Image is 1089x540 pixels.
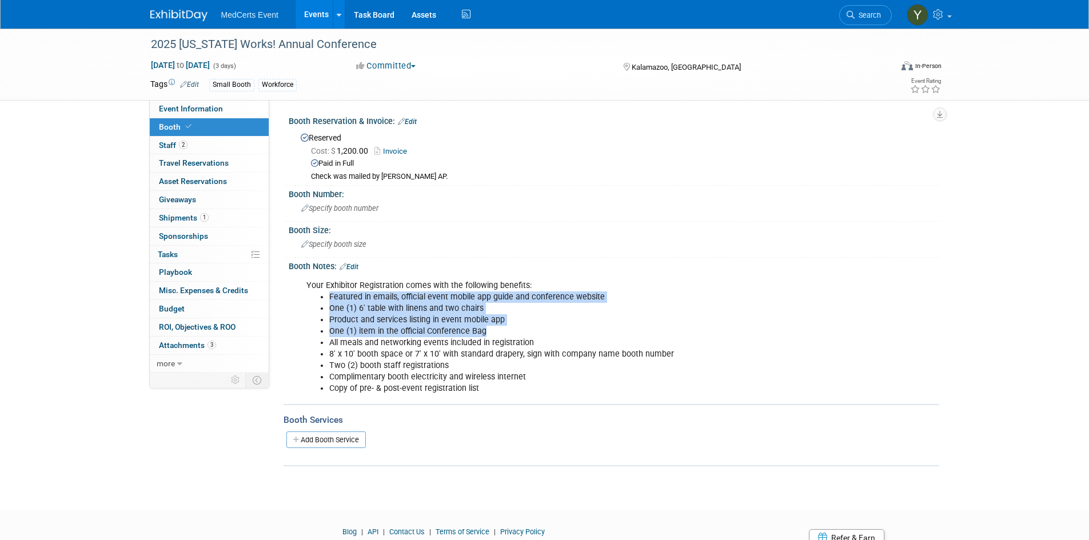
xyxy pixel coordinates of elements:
div: Booth Size: [289,222,939,236]
a: Invoice [374,147,413,155]
div: Small Booth [209,79,254,91]
span: Giveaways [159,195,196,204]
span: 2 [179,141,188,149]
span: 3 [208,341,216,349]
td: Tags [150,78,199,91]
a: ROI, Objectives & ROO [150,318,269,336]
div: Event Format [824,59,942,77]
div: In-Person [915,62,942,70]
div: Booth Number: [289,186,939,200]
span: more [157,359,175,368]
span: (3 days) [212,62,236,70]
a: Blog [342,527,357,536]
a: Misc. Expenses & Credits [150,282,269,299]
span: to [175,61,186,70]
span: MedCerts Event [221,10,278,19]
a: more [150,355,269,373]
img: Yenexis Quintana [907,4,928,26]
div: Check was mailed by [PERSON_NAME] AP. [311,172,931,182]
a: Attachments3 [150,337,269,354]
li: Featured in emails, official event mobile app guide and conference website [329,291,807,303]
span: Event Information [159,104,223,113]
a: Contact Us [389,527,425,536]
td: Personalize Event Tab Strip [226,373,246,387]
div: Event Rating [910,78,941,84]
a: Booth [150,118,269,136]
img: Format-Inperson.png [901,61,913,70]
span: Attachments [159,341,216,350]
span: Specify booth number [301,204,378,213]
a: Shipments1 [150,209,269,227]
a: Giveaways [150,191,269,209]
li: Two (2) booth staff registrations [329,360,807,371]
a: Search [839,5,892,25]
span: Search [855,11,881,19]
li: One (1) 6' table with linens and two chairs [329,303,807,314]
span: 1 [200,213,209,222]
li: Complimentary booth electricity and wireless internet [329,371,807,383]
li: 8' x 10' booth space or 7' x 10' with standard drapery, sign with company name booth number [329,349,807,360]
div: Booth Reservation & Invoice: [289,113,939,127]
span: | [380,527,388,536]
a: Travel Reservations [150,154,269,172]
a: Playbook [150,263,269,281]
div: 2025 [US_STATE] Works! Annual Conference [147,34,875,55]
a: Event Information [150,100,269,118]
span: Asset Reservations [159,177,227,186]
a: Privacy Policy [500,527,545,536]
a: API [368,527,378,536]
span: ROI, Objectives & ROO [159,322,236,331]
span: Playbook [159,267,192,277]
a: Staff2 [150,137,269,154]
span: Shipments [159,213,209,222]
div: Booth Services [284,414,939,426]
div: Your Exhibitor Registration comes with the following benefits: [298,274,813,401]
a: Terms of Service [436,527,489,536]
button: Committed [352,60,420,72]
span: Misc. Expenses & Credits [159,286,248,295]
img: ExhibitDay [150,10,208,21]
span: Tasks [158,250,178,259]
span: Staff [159,141,188,150]
td: Toggle Event Tabs [245,373,269,387]
i: Booth reservation complete [186,123,192,130]
span: Budget [159,304,185,313]
li: Product and services listing in event mobile app [329,314,807,326]
div: Workforce [258,79,297,91]
div: Reserved [297,129,931,182]
span: Sponsorships [159,231,208,241]
span: Booth [159,122,194,131]
span: | [426,527,434,536]
a: Budget [150,300,269,318]
span: Travel Reservations [159,158,229,167]
div: Paid in Full [311,158,931,169]
a: Sponsorships [150,227,269,245]
a: Edit [398,118,417,126]
span: 1,200.00 [311,146,373,155]
span: Specify booth size [301,240,366,249]
a: Add Booth Service [286,431,366,448]
a: Tasks [150,246,269,263]
li: All meals and networking events included in registration [329,337,807,349]
div: Booth Notes: [289,258,939,273]
span: | [358,527,366,536]
a: Edit [340,263,358,271]
span: [DATE] [DATE] [150,60,210,70]
li: One (1) item in the official Conference Bag [329,326,807,337]
li: Copy of pre- & post-event registration list [329,383,807,394]
a: Asset Reservations [150,173,269,190]
span: Kalamazoo, [GEOGRAPHIC_DATA] [632,63,741,71]
a: Edit [180,81,199,89]
span: | [491,527,498,536]
span: Cost: $ [311,146,337,155]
